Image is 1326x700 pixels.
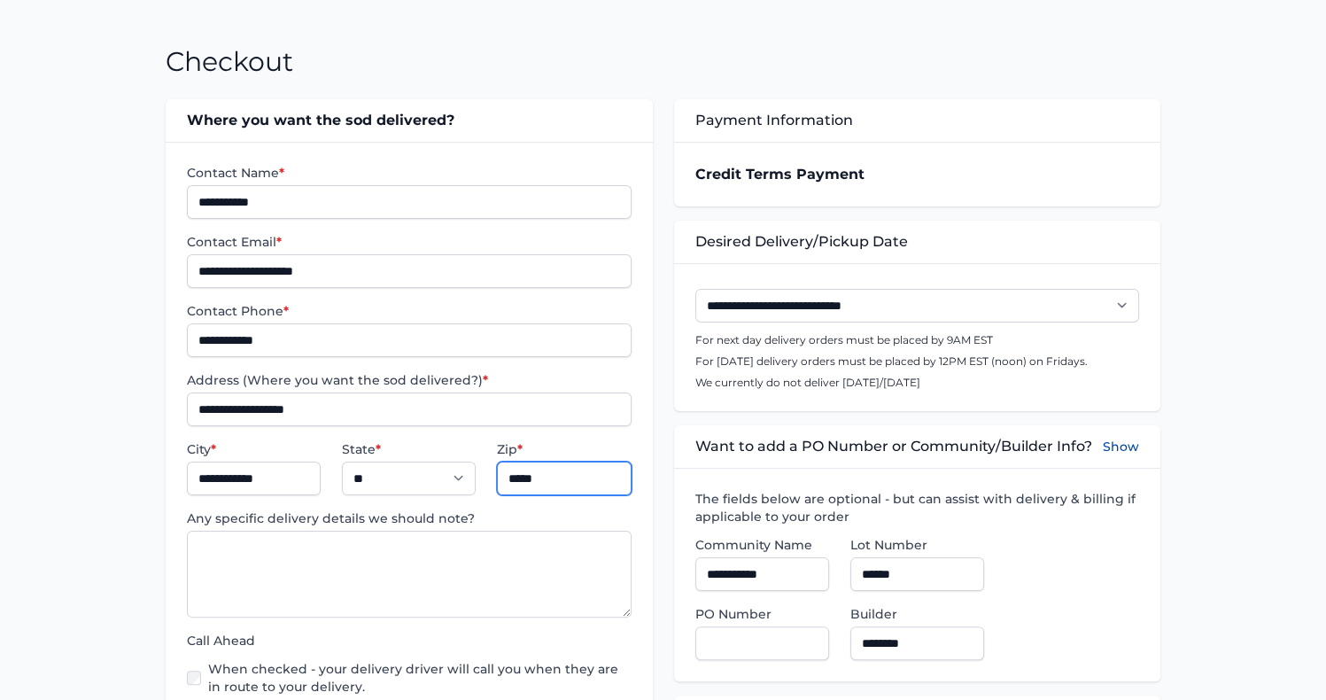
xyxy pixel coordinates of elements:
[187,440,321,458] label: City
[674,99,1160,142] div: Payment Information
[695,536,829,554] label: Community Name
[187,632,631,649] label: Call Ahead
[695,605,829,623] label: PO Number
[187,302,631,320] label: Contact Phone
[674,221,1160,263] div: Desired Delivery/Pickup Date
[497,440,631,458] label: Zip
[695,354,1139,369] p: For [DATE] delivery orders must be placed by 12PM EST (noon) on Fridays.
[342,440,476,458] label: State
[187,233,631,251] label: Contact Email
[187,371,631,389] label: Address (Where you want the sod delivered?)
[208,660,631,696] label: When checked - your delivery driver will call you when they are in route to your delivery.
[695,436,1092,457] span: Want to add a PO Number or Community/Builder Info?
[166,46,293,78] h1: Checkout
[850,536,984,554] label: Lot Number
[1103,436,1139,457] button: Show
[187,509,631,527] label: Any specific delivery details we should note?
[166,99,652,142] div: Where you want the sod delivered?
[695,166,865,183] strong: Credit Terms Payment
[695,333,1139,347] p: For next day delivery orders must be placed by 9AM EST
[187,164,631,182] label: Contact Name
[850,605,984,623] label: Builder
[695,490,1139,525] label: The fields below are optional - but can assist with delivery & billing if applicable to your order
[695,376,1139,390] p: We currently do not deliver [DATE]/[DATE]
